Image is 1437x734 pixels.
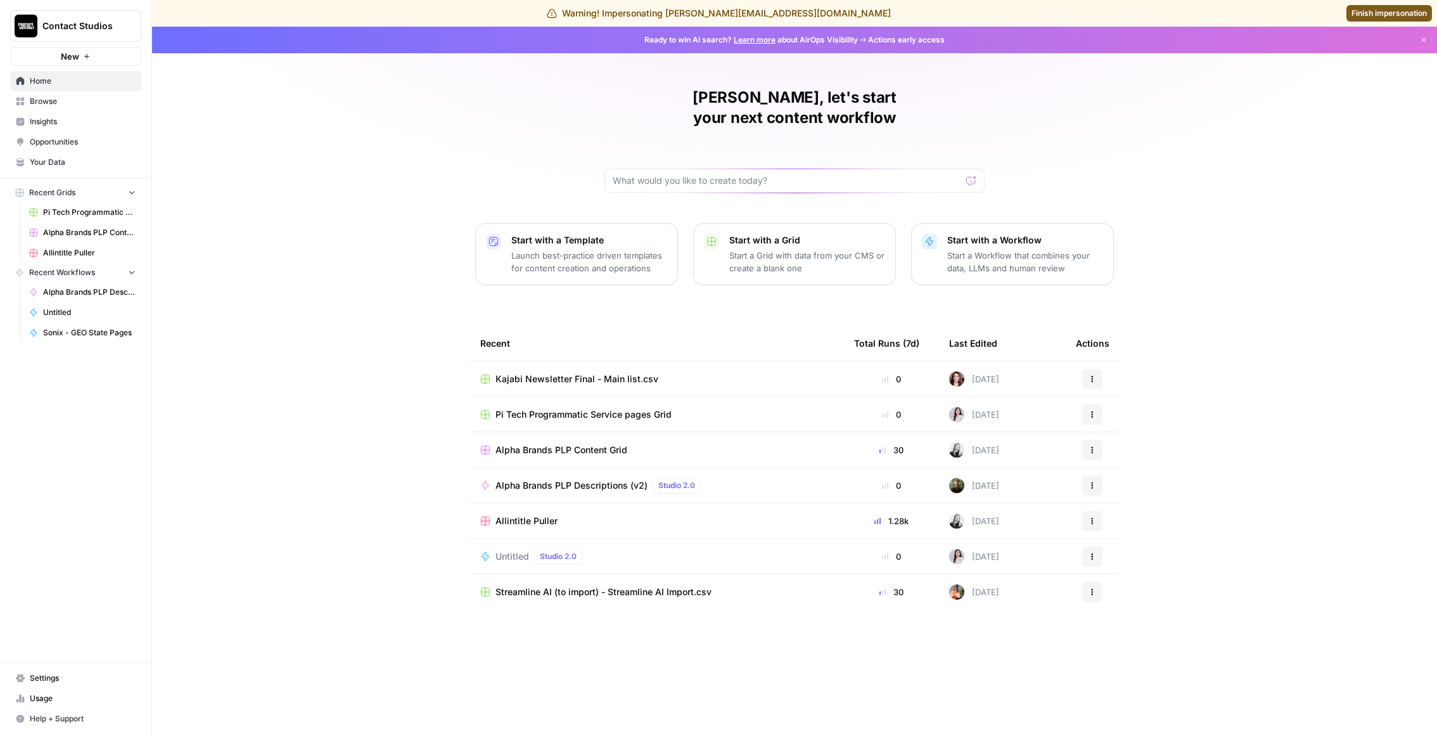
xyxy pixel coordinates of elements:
a: Insights [10,112,141,132]
h1: [PERSON_NAME], let's start your next content workflow [604,87,985,128]
div: Last Edited [949,326,997,361]
span: Actions early access [868,34,945,46]
img: ioa2wpdmx8t19ywr585njsibr5hv [949,442,964,458]
span: Settings [30,673,136,684]
div: [DATE] [949,478,999,493]
div: Warning! Impersonating [PERSON_NAME][EMAIL_ADDRESS][DOMAIN_NAME] [547,7,891,20]
span: Recent Workflows [29,267,95,278]
span: Your Data [30,157,136,168]
input: What would you like to create today? [613,174,961,187]
span: Kajabi Newsletter Final - Main list.csv [495,373,658,385]
a: Settings [10,668,141,688]
button: Recent Grids [10,183,141,202]
a: Alpha Brands PLP Descriptions (v2) [23,282,141,302]
a: Untitled [23,302,141,323]
span: Studio 2.0 [658,480,695,491]
span: Insights [30,116,136,127]
img: 6orw4u7h01d8442agxbx6xuv1fkr [949,584,964,600]
a: Alpha Brands PLP Content Grid [23,222,141,243]
img: vlbh6tvzzzm1xxij3znetyf2jnu7 [949,478,964,493]
div: 0 [854,550,929,563]
p: Start with a Template [511,234,667,247]
a: Your Data [10,152,141,172]
a: Streamline AI (to import) - Streamline AI Import.csv [480,586,834,598]
a: Allintitle Puller [23,243,141,263]
button: Workspace: Contact Studios [10,10,141,42]
div: 30 [854,444,929,456]
span: Streamline AI (to import) - Streamline AI Import.csv [495,586,712,598]
img: zhgx2stfgybxog1gahxdwjwfcylv [949,549,964,564]
span: Alpha Brands PLP Descriptions (v2) [495,479,648,492]
span: Finish impersonation [1351,8,1427,19]
span: Pi Tech Programmatic Service pages Grid [495,408,672,421]
img: zhgx2stfgybxog1gahxdwjwfcylv [949,407,964,422]
a: Sonix - GEO State Pages [23,323,141,343]
a: Home [10,71,141,91]
button: Start with a WorkflowStart a Workflow that combines your data, LLMs and human review [911,223,1114,285]
div: Total Runs (7d) [854,326,919,361]
span: New [61,50,79,63]
button: New [10,47,141,66]
a: Kajabi Newsletter Final - Main list.csv [480,373,834,385]
a: Pi Tech Programmatic Service pages Grid [480,408,834,421]
span: Sonix - GEO State Pages [43,327,136,338]
a: Usage [10,688,141,709]
button: Start with a GridStart a Grid with data from your CMS or create a blank one [693,223,896,285]
span: Untitled [495,550,529,563]
span: Recent Grids [29,187,75,198]
span: Alpha Brands PLP Content Grid [495,444,627,456]
a: Learn more [734,35,776,44]
div: [DATE] [949,407,999,422]
a: Opportunities [10,132,141,152]
div: 0 [854,408,929,421]
p: Start a Grid with data from your CMS or create a blank one [729,249,885,274]
span: Contact Studios [42,20,119,32]
div: [DATE] [949,371,999,387]
p: Start with a Grid [729,234,885,247]
img: Contact Studios Logo [15,15,37,37]
div: [DATE] [949,513,999,529]
div: Recent [480,326,834,361]
span: Untitled [43,307,136,318]
div: [DATE] [949,549,999,564]
div: Actions [1076,326,1109,361]
div: [DATE] [949,584,999,600]
a: Allintitle Puller [480,515,834,527]
span: Help + Support [30,713,136,724]
a: UntitledStudio 2.0 [480,549,834,564]
div: [DATE] [949,442,999,458]
p: Launch best-practice driven templates for content creation and operations [511,249,667,274]
a: Pi Tech Programmatic Service pages Grid [23,202,141,222]
p: Start a Workflow that combines your data, LLMs and human review [947,249,1103,274]
span: Allintitle Puller [43,247,136,259]
div: 0 [854,479,929,492]
a: Alpha Brands PLP Content Grid [480,444,834,456]
img: z1y0en27nzph8mas1v7mwu0ksrnf [949,371,964,387]
button: Start with a TemplateLaunch best-practice driven templates for content creation and operations [475,223,678,285]
span: Home [30,75,136,87]
span: Ready to win AI search? about AirOps Visibility [644,34,858,46]
button: Recent Workflows [10,263,141,282]
button: Help + Support [10,709,141,729]
a: Browse [10,91,141,112]
span: Opportunities [30,136,136,148]
a: Finish impersonation [1346,5,1432,22]
span: Browse [30,96,136,107]
span: Usage [30,693,136,704]
span: Alpha Brands PLP Descriptions (v2) [43,287,136,298]
div: 30 [854,586,929,598]
img: ioa2wpdmx8t19ywr585njsibr5hv [949,513,964,529]
div: 0 [854,373,929,385]
span: Allintitle Puller [495,515,558,527]
span: Alpha Brands PLP Content Grid [43,227,136,238]
span: Pi Tech Programmatic Service pages Grid [43,207,136,218]
span: Studio 2.0 [540,551,577,562]
p: Start with a Workflow [947,234,1103,247]
div: 1.28k [854,515,929,527]
a: Alpha Brands PLP Descriptions (v2)Studio 2.0 [480,478,834,493]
